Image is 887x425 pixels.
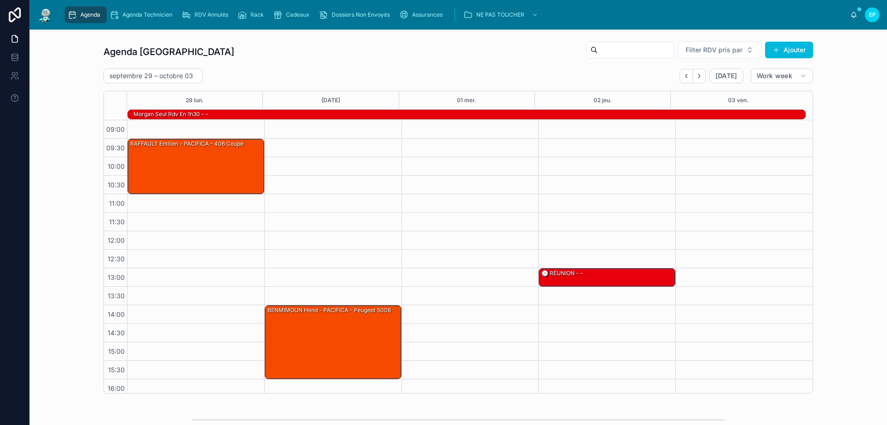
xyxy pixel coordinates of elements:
[710,68,743,83] button: [DATE]
[461,6,543,23] a: NE PAS TOUCHER
[396,6,449,23] a: Assurances
[105,162,127,170] span: 10:00
[122,11,172,18] span: Agenda Technicien
[61,5,850,25] div: scrollable content
[133,110,209,118] div: Morgan seul rdv en 1h30 - -
[105,273,127,281] span: 13:00
[316,6,396,23] a: Dossiers Non Envoyés
[412,11,443,18] span: Assurances
[104,125,127,133] span: 09:00
[128,139,264,194] div: RAFFAULT Emilien - PACIFICA - 406 coupé
[693,69,706,83] button: Next
[751,68,813,83] button: Work week
[286,11,310,18] span: Cadeaux
[267,306,392,314] div: BENMIMOUN Hend - PACIFICA - peugeot 5008
[765,42,813,58] button: Ajouter
[686,45,742,55] span: Filter RDV pris par
[235,6,270,23] a: Rack
[103,45,234,58] h1: Agenda [GEOGRAPHIC_DATA]
[322,91,340,110] button: [DATE]
[594,91,612,110] button: 02 jeu.
[106,347,127,355] span: 15:00
[129,140,244,148] div: RAFFAULT Emilien - PACIFICA - 406 coupé
[107,218,127,226] span: 11:30
[678,41,761,59] button: Select Button
[757,72,792,80] span: Work week
[105,384,127,392] span: 16:00
[457,91,476,110] button: 01 mer.
[270,6,316,23] a: Cadeaux
[716,72,737,80] span: [DATE]
[265,306,401,379] div: BENMIMOUN Hend - PACIFICA - peugeot 5008
[133,110,209,119] div: Morgan seul rdv en 1h30 - -
[105,310,127,318] span: 14:00
[728,91,748,110] button: 03 ven.
[105,292,127,300] span: 13:30
[37,7,54,22] img: App logo
[109,71,193,80] h2: septembre 29 – octobre 03
[869,11,876,18] span: EP
[541,269,584,277] div: 🕒 RÉUNION - -
[106,366,127,374] span: 15:30
[104,144,127,152] span: 09:30
[186,91,204,110] button: 29 lun.
[250,11,264,18] span: Rack
[105,329,127,337] span: 14:30
[539,269,675,286] div: 🕒 RÉUNION - -
[65,6,107,23] a: Agenda
[107,199,127,207] span: 11:00
[476,11,524,18] span: NE PAS TOUCHER
[332,11,390,18] span: Dossiers Non Envoyés
[107,6,179,23] a: Agenda Technicien
[179,6,235,23] a: RDV Annulés
[194,11,228,18] span: RDV Annulés
[105,181,127,189] span: 10:30
[105,255,127,263] span: 12:30
[80,11,100,18] span: Agenda
[105,236,127,244] span: 12:00
[680,69,693,83] button: Back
